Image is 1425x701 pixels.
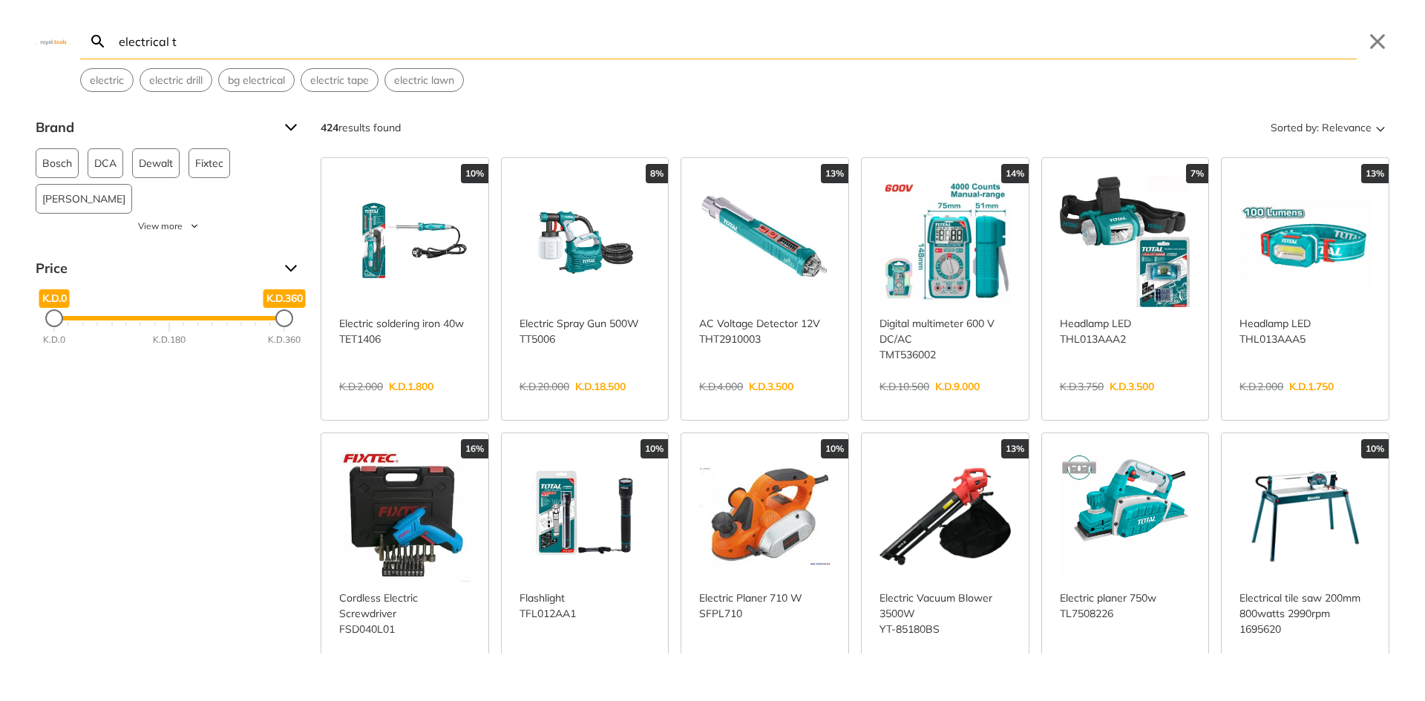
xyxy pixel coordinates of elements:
[385,69,463,91] button: Select suggestion: electric lawn
[45,309,63,327] div: Minimum Price
[321,121,338,134] strong: 424
[43,333,65,346] div: K.D.0
[195,149,223,177] span: Fixtec
[132,148,180,178] button: Dewalt
[42,149,72,177] span: Bosch
[821,164,848,183] div: 13%
[36,38,71,45] img: Close
[189,148,230,178] button: Fixtec
[646,164,668,183] div: 8%
[36,257,273,280] span: Price
[89,33,107,50] svg: Search
[88,148,123,178] button: DCA
[1001,164,1029,183] div: 14%
[139,149,173,177] span: Dewalt
[90,73,124,88] span: electric
[149,73,203,88] span: electric drill
[116,24,1357,59] input: Search…
[140,69,212,91] button: Select suggestion: electric drill
[36,220,303,233] button: View more
[36,184,132,214] button: [PERSON_NAME]
[275,309,293,327] div: Maximum Price
[36,116,273,139] span: Brand
[301,69,378,91] button: Select suggestion: electric tape
[641,439,668,458] div: 10%
[153,333,186,346] div: K.D.180
[1268,116,1389,139] button: Sorted by:Relevance Sort
[228,73,285,88] span: bg electrical
[321,116,401,139] div: results found
[461,439,488,458] div: 16%
[219,69,294,91] button: Select suggestion: bg electrical
[1372,119,1389,136] svg: Sort
[94,149,117,177] span: DCA
[821,439,848,458] div: 10%
[394,73,454,88] span: electric lawn
[1366,30,1389,53] button: Close
[1322,116,1372,139] span: Relevance
[310,73,369,88] span: electric tape
[1001,439,1029,458] div: 13%
[1186,164,1208,183] div: 7%
[36,148,79,178] button: Bosch
[1361,164,1389,183] div: 13%
[138,220,183,233] span: View more
[301,68,379,92] div: Suggestion: electric tape
[1361,439,1389,458] div: 10%
[140,68,212,92] div: Suggestion: electric drill
[268,333,301,346] div: K.D.360
[461,164,488,183] div: 10%
[80,68,134,92] div: Suggestion: electric
[42,185,125,213] span: [PERSON_NAME]
[218,68,295,92] div: Suggestion: bg electrical
[384,68,464,92] div: Suggestion: electric lawn
[81,69,133,91] button: Select suggestion: electric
